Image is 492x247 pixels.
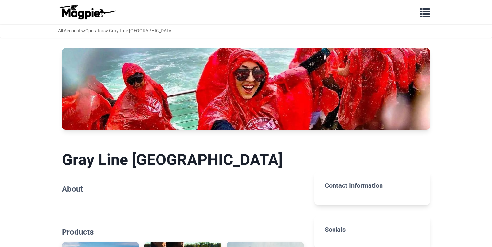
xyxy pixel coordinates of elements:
[58,28,83,33] a: All Accounts
[62,151,304,169] h1: Gray Line [GEOGRAPHIC_DATA]
[325,182,420,189] h2: Contact Information
[62,228,304,237] h2: Products
[58,4,116,20] img: logo-ab69f6fb50320c5b225c76a69d11143b.png
[58,27,173,34] div: > > Gray Line [GEOGRAPHIC_DATA]
[62,185,304,194] h2: About
[325,226,420,233] h2: Socials
[85,28,106,33] a: Operators
[62,48,430,129] img: Gray Line Niagara Falls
